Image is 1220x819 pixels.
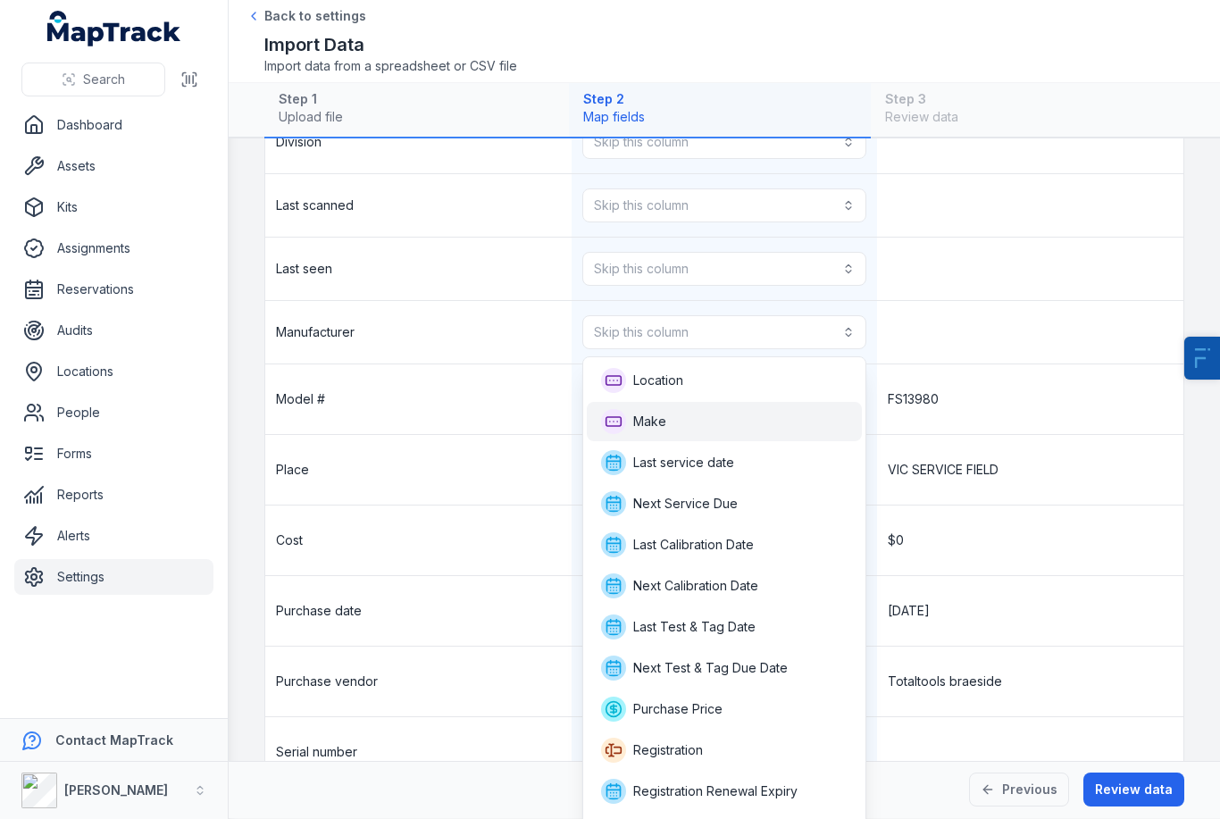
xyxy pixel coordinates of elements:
[633,372,683,389] span: Location
[582,315,867,349] button: Skip this column
[633,454,734,472] span: Last service date
[633,659,788,677] span: Next Test & Tag Due Date
[633,495,738,513] span: Next Service Due
[633,741,703,759] span: Registration
[633,700,723,718] span: Purchase Price
[633,782,798,800] span: Registration Renewal Expiry
[633,536,754,554] span: Last Calibration Date
[633,577,758,595] span: Next Calibration Date
[633,413,666,430] span: Make
[633,618,756,636] span: Last Test & Tag Date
